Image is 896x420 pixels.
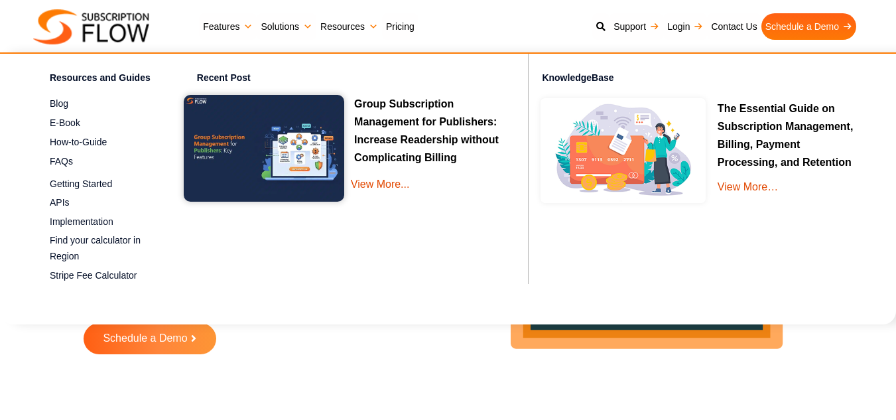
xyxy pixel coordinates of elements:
a: Getting Started [50,176,151,192]
a: APIs [50,195,151,211]
img: Group Subscription Management for Publishers [184,95,344,202]
img: Subscriptionflow [33,9,149,44]
a: Schedule a Demo [84,323,216,354]
a: How-to-Guide [50,134,151,150]
a: E-Book [50,115,151,131]
h4: Resources and Guides [50,70,151,90]
span: Getting Started [50,177,112,191]
a: Solutions [257,13,316,40]
img: Online-recurring-Billing-software [535,93,710,208]
a: Support [609,13,663,40]
a: Resources [316,13,382,40]
a: Group Subscription Management for Publishers: Increase Readership without Complicating Billing [354,98,499,168]
a: Features [199,13,257,40]
span: Blog [50,97,68,111]
a: Stripe Fee Calculator [50,268,151,284]
span: How-to-Guide [50,135,107,149]
a: Contact Us [707,13,761,40]
a: Pricing [382,13,418,40]
span: Implementation [50,215,113,229]
a: Implementation [50,214,151,230]
span: FAQs [50,155,73,169]
span: E-Book [50,116,80,130]
a: Blog [50,96,151,112]
a: FAQs [50,153,151,169]
a: Schedule a Demo [761,13,856,40]
p: The Essential Guide on Subscription Management, Billing, Payment Processing, and Retention [718,100,863,172]
h4: Recent Post [197,70,519,90]
a: Login [663,13,707,40]
a: View More... [351,175,505,213]
span: Schedule a Demo [103,333,187,344]
a: Find your calculator in Region [50,233,151,265]
a: View More… [718,181,778,192]
span: APIs [50,196,70,210]
h4: KnowledgeBase [542,64,883,93]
